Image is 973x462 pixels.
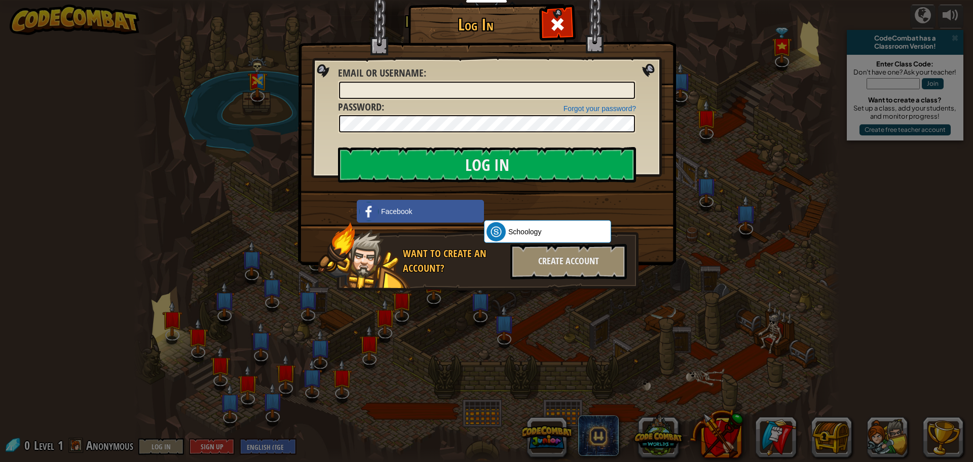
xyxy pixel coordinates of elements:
[510,244,627,279] div: Create Account
[403,246,504,275] div: Want to create an account?
[338,100,384,115] label: :
[338,66,426,81] label: :
[479,199,607,221] iframe: Sign in with Google Button
[381,206,412,217] span: Facebook
[564,104,636,113] a: Forgot your password?
[486,222,506,241] img: schoology.png
[411,16,540,33] h1: Log In
[338,66,424,80] span: Email or Username
[359,202,379,221] img: facebook_small.png
[338,147,636,183] input: Log In
[508,227,541,237] span: Schoology
[338,100,382,114] span: Password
